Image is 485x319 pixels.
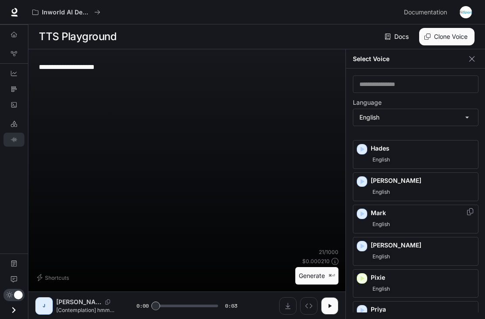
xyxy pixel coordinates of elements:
button: Open drawer [4,301,24,319]
p: Priya [371,305,475,314]
a: Traces [3,82,24,96]
p: [Contemplation] hmm, Maybe It’s gonna be here somewhere! [56,306,116,314]
button: User avatar [457,3,475,21]
p: Inworld AI Demos [42,9,91,16]
div: English [353,109,478,126]
a: LLM Playground [3,117,24,131]
span: English [371,154,392,165]
a: Graph Registry [3,47,24,61]
span: English [371,219,392,230]
a: Documentation [3,257,24,271]
p: Hades [371,144,475,153]
button: Inspect [300,297,318,315]
span: 0:00 [137,302,149,310]
button: Download audio [279,297,297,315]
button: Copy Voice ID [102,299,114,305]
span: English [371,187,392,197]
a: Feedback [3,272,24,286]
span: English [371,251,392,262]
span: 0:03 [225,302,237,310]
button: Shortcuts [35,271,72,285]
a: Docs [383,28,412,45]
p: Pixie [371,273,475,282]
span: English [371,284,392,294]
p: 21 / 1000 [319,248,338,256]
button: Generate⌘⏎ [295,267,338,285]
span: Documentation [404,7,447,18]
p: [PERSON_NAME] [371,241,475,250]
h1: TTS Playground [39,28,116,45]
p: ⌘⏎ [328,273,335,278]
button: All workspaces [28,3,104,21]
p: Language [353,99,382,106]
p: Mark [371,209,475,217]
p: [PERSON_NAME] [371,176,475,185]
a: Overview [3,27,24,41]
span: Dark mode toggle [14,290,23,299]
a: Logs [3,98,24,112]
p: [PERSON_NAME] [56,298,102,306]
img: User avatar [460,6,472,18]
button: Copy Voice ID [466,208,475,215]
a: TTS Playground [3,133,24,147]
button: Clone Voice [419,28,475,45]
div: J [37,299,51,313]
p: $ 0.000210 [302,257,330,265]
a: Documentation [400,3,454,21]
a: Dashboards [3,66,24,80]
